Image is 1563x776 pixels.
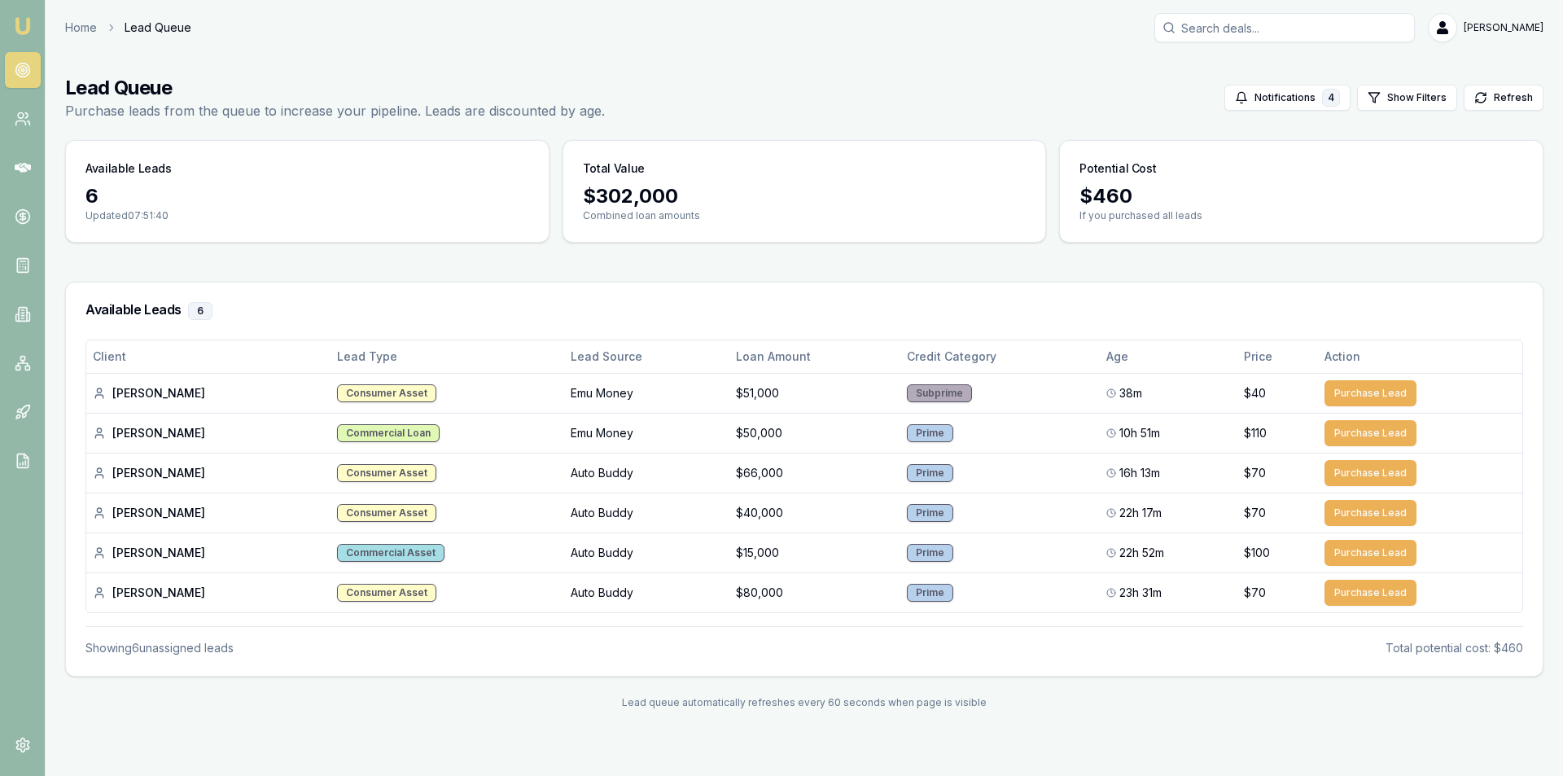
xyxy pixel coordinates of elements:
td: Auto Buddy [564,533,729,572]
span: 16h 13m [1119,465,1160,481]
span: 23h 31m [1119,585,1162,601]
span: $40 [1244,385,1266,401]
p: Purchase leads from the queue to increase your pipeline. Leads are discounted by age. [65,101,605,121]
span: $70 [1244,505,1266,521]
div: $ 302,000 [583,183,1027,209]
div: Lead queue automatically refreshes every 60 seconds when page is visible [65,696,1543,709]
span: Lead Queue [125,20,191,36]
span: 38m [1119,385,1142,401]
button: Purchase Lead [1324,580,1416,606]
span: [PERSON_NAME] [1464,21,1543,34]
div: $ 460 [1079,183,1523,209]
div: 4 [1322,89,1340,107]
button: Refresh [1464,85,1543,111]
th: Lead Source [564,340,729,373]
nav: breadcrumb [65,20,191,36]
button: Notifications4 [1224,85,1351,111]
td: $50,000 [729,413,900,453]
h3: Available Leads [85,302,1523,320]
th: Price [1237,340,1318,373]
span: $70 [1244,585,1266,601]
td: Auto Buddy [564,572,729,612]
button: Purchase Lead [1324,380,1416,406]
div: 6 [188,302,212,320]
div: Consumer Asset [337,384,436,402]
div: Prime [907,424,953,442]
th: Action [1318,340,1522,373]
td: Auto Buddy [564,493,729,533]
td: $80,000 [729,572,900,612]
th: Lead Type [331,340,565,373]
td: $15,000 [729,533,900,572]
div: Prime [907,584,953,602]
th: Loan Amount [729,340,900,373]
div: [PERSON_NAME] [93,465,324,481]
a: Home [65,20,97,36]
button: Purchase Lead [1324,540,1416,566]
div: [PERSON_NAME] [93,545,324,561]
div: Total potential cost: $460 [1386,640,1523,656]
div: Consumer Asset [337,464,436,482]
td: Emu Money [564,413,729,453]
button: Purchase Lead [1324,460,1416,486]
div: Prime [907,504,953,522]
div: [PERSON_NAME] [93,585,324,601]
div: Consumer Asset [337,584,436,602]
h3: Available Leads [85,160,172,177]
td: $66,000 [729,453,900,493]
h3: Total Value [583,160,645,177]
img: emu-icon-u.png [13,16,33,36]
div: [PERSON_NAME] [93,425,324,441]
th: Credit Category [900,340,1100,373]
p: Combined loan amounts [583,209,1027,222]
div: [PERSON_NAME] [93,505,324,521]
td: $40,000 [729,493,900,533]
div: Prime [907,464,953,482]
div: Consumer Asset [337,504,436,522]
input: Search deals [1154,13,1415,42]
span: 22h 52m [1119,545,1164,561]
th: Client [86,340,331,373]
p: Updated 07:51:40 [85,209,529,222]
td: Emu Money [564,373,729,413]
div: Showing 6 unassigned lead s [85,640,234,656]
span: 10h 51m [1119,425,1160,441]
td: $51,000 [729,373,900,413]
button: Purchase Lead [1324,500,1416,526]
div: Commercial Asset [337,544,444,562]
span: 22h 17m [1119,505,1162,521]
p: If you purchased all leads [1079,209,1523,222]
td: Auto Buddy [564,453,729,493]
span: $70 [1244,465,1266,481]
th: Age [1100,340,1237,373]
div: 6 [85,183,529,209]
button: Show Filters [1357,85,1457,111]
div: [PERSON_NAME] [93,385,324,401]
div: Subprime [907,384,972,402]
span: $100 [1244,545,1270,561]
div: Prime [907,544,953,562]
button: Purchase Lead [1324,420,1416,446]
span: $110 [1244,425,1267,441]
h3: Potential Cost [1079,160,1156,177]
div: Commercial Loan [337,424,440,442]
h1: Lead Queue [65,75,605,101]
